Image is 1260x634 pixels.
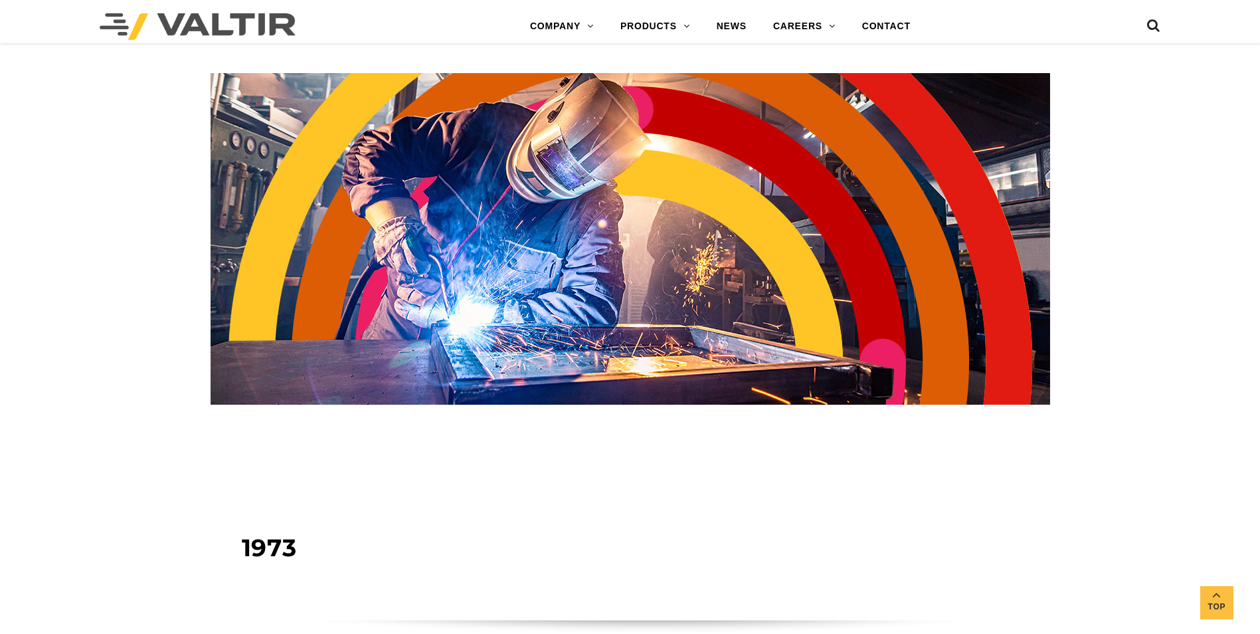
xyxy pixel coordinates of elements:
[1200,586,1233,619] a: Top
[1200,599,1233,615] span: Top
[607,13,703,40] a: PRODUCTS
[242,533,297,562] span: 1973
[703,13,760,40] a: NEWS
[211,73,1050,405] img: Header_Timeline
[760,13,849,40] a: CAREERS
[849,13,924,40] a: CONTACT
[100,13,296,40] img: Valtir
[517,13,607,40] a: COMPANY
